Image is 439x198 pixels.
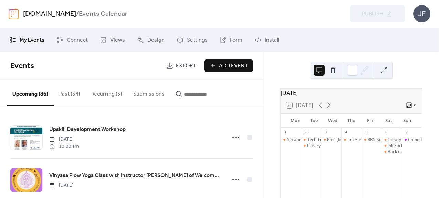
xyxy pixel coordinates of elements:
div: Mon [286,114,305,128]
div: Tech Tuesdays [307,137,336,143]
button: Upcoming (86) [7,80,54,106]
div: Ink Society [388,143,408,149]
span: My Events [20,36,44,44]
span: Install [265,36,279,44]
a: Views [95,31,130,49]
div: 4 [343,130,348,135]
div: 3 [323,130,328,135]
span: Add Event [219,62,248,70]
div: Comedian Tyler Fowler at Island Resort and Casino Club 41 [402,137,422,143]
b: / [76,8,79,21]
div: Library of Things [388,137,420,143]
div: Tue [305,114,323,128]
a: Connect [51,31,93,49]
div: Library of Things [382,137,402,143]
a: Upskill Development Workshop [49,125,126,134]
div: Thu [342,114,360,128]
span: Export [176,62,196,70]
div: Tech Tuesdays [301,137,321,143]
div: 5th annual Labor Day Celebration [281,137,301,143]
span: [DATE] [49,182,73,189]
div: Ink Society [382,143,402,149]
a: Form [215,31,248,49]
button: Submissions [128,80,170,105]
div: Sat [379,114,398,128]
button: Add Event [204,59,253,72]
img: logo [9,8,19,19]
div: 7 [404,130,409,135]
span: [DATE] [49,136,79,143]
span: Settings [187,36,208,44]
div: RRN Super Sale [362,137,382,143]
div: Back to School Open House [382,149,402,155]
a: [DOMAIN_NAME] [23,8,76,21]
div: RRN Super Sale [368,137,397,143]
a: Settings [171,31,213,49]
span: Upskill Development Workshop [49,125,126,134]
a: Export [161,59,201,72]
a: Design [132,31,170,49]
button: Past (54) [54,80,86,105]
div: Sun [398,114,417,128]
div: [DATE] [281,89,422,97]
button: Recurring (5) [86,80,128,105]
a: Vinyasa Flow Yoga Class with Instructor [PERSON_NAME] of Welcome Home Yoga [49,171,222,180]
div: Fri [361,114,379,128]
div: 2 [303,130,308,135]
span: Events [10,58,34,74]
div: Wed [323,114,342,128]
div: 5th annual [DATE] Celebration [287,137,345,143]
div: 5th Annual Monarchs Blessing Ceremony [347,137,427,143]
span: 10:00 am [49,143,79,150]
div: JF [413,5,430,22]
div: Library of Things [307,143,339,149]
span: Vinyasa Flow Yoga Class with Instructor [PERSON_NAME] of Welcome Home Yoga [49,172,222,180]
div: 5th Annual Monarchs Blessing Ceremony [341,137,362,143]
span: Views [110,36,125,44]
div: 5 [364,130,369,135]
div: Library of Things [301,143,321,149]
span: Connect [67,36,88,44]
b: Events Calendar [79,8,127,21]
span: Form [230,36,242,44]
div: Free Covid-19 at-home testing kits [321,137,341,143]
a: My Events [4,31,50,49]
div: Free [MEDICAL_DATA] at-home testing kits [327,137,409,143]
div: 1 [283,130,288,135]
a: Install [249,31,284,49]
div: 6 [384,130,389,135]
span: Design [147,36,165,44]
